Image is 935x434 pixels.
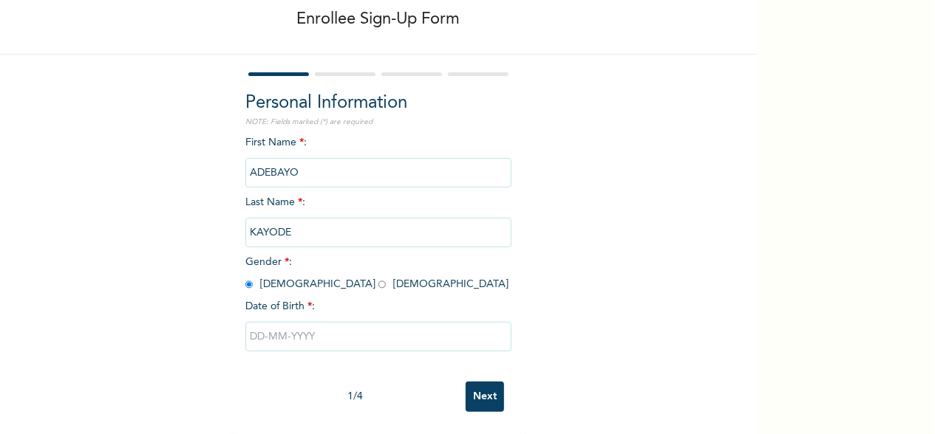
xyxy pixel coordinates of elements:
[245,389,466,404] div: 1 / 4
[245,117,511,128] p: NOTE: Fields marked (*) are required
[245,257,509,289] span: Gender : [DEMOGRAPHIC_DATA] [DEMOGRAPHIC_DATA]
[245,299,315,314] span: Date of Birth :
[297,7,460,32] p: Enrollee Sign-Up Form
[466,382,504,412] input: Next
[245,158,511,187] input: Enter your first name
[245,197,511,238] span: Last Name :
[245,322,511,351] input: DD-MM-YYYY
[245,90,511,117] h2: Personal Information
[245,218,511,247] input: Enter your last name
[245,137,511,178] span: First Name :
